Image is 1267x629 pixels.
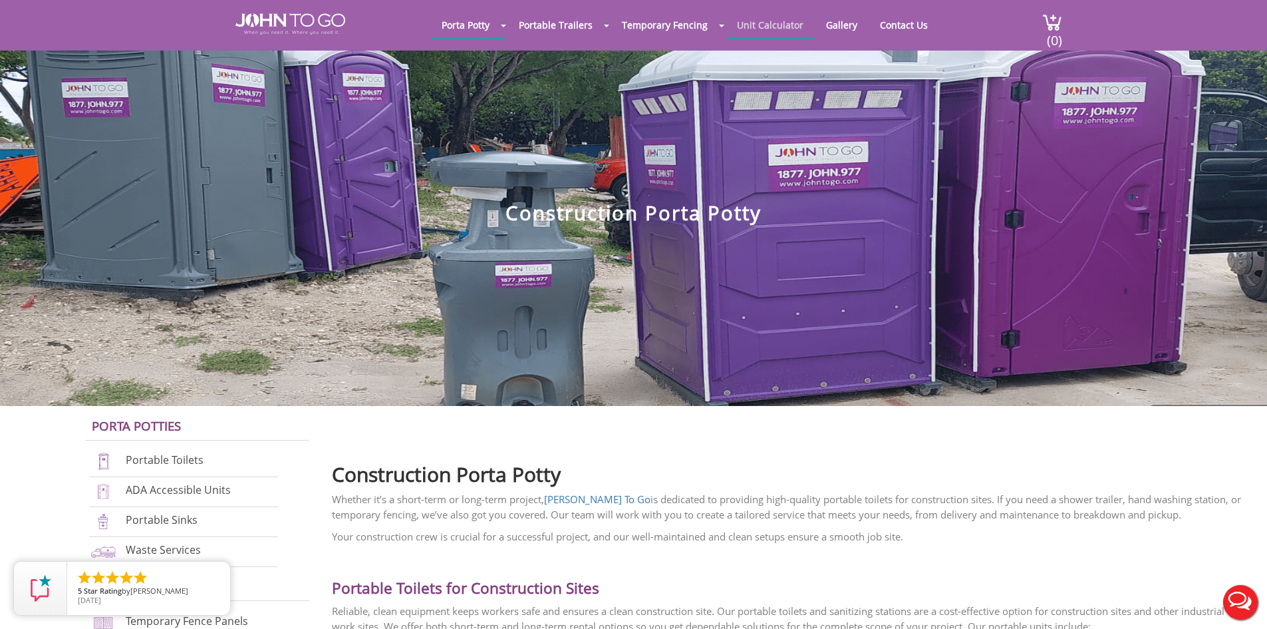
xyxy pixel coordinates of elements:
[126,614,248,628] a: Temporary Fence Panels
[92,417,181,434] a: Porta Potties
[332,492,1247,523] p: Whether it’s a short-term or long-term project, is dedicated to providing high-quality portable t...
[89,542,118,560] img: waste-services-new.png
[90,570,106,586] li: 
[89,483,118,501] img: ADA-units-new.png
[104,570,120,586] li: 
[126,483,231,497] a: ADA Accessible Units
[130,586,188,596] span: [PERSON_NAME]
[27,575,54,602] img: Review Rating
[132,570,148,586] li: 
[84,586,122,596] span: Star Rating
[76,570,92,586] li: 
[78,586,82,596] span: 5
[332,529,1247,544] p: Your construction crew is crucial for a successful project, and our well-maintained and clean set...
[544,493,650,506] a: [PERSON_NAME] To Go
[126,542,201,557] a: Waste Services
[432,12,499,38] a: Porta Potty
[78,587,219,596] span: by
[118,570,134,586] li: 
[870,12,938,38] a: Contact Us
[727,12,813,38] a: Unit Calculator
[332,558,1247,597] h2: Portable Toilets for Construction Sites
[1042,13,1062,31] img: cart a
[126,453,204,468] a: Portable Toilets
[78,595,101,605] span: [DATE]
[332,457,1247,485] h2: Construction Porta Potty
[816,12,867,38] a: Gallery
[1046,21,1062,49] span: (0)
[126,513,198,527] a: Portable Sinks
[612,12,718,38] a: Temporary Fencing
[1214,576,1267,629] button: Live Chat
[89,453,118,471] img: portable-toilets-new.png
[235,13,345,35] img: JOHN to go
[89,513,118,530] img: portable-sinks-new.png
[509,12,603,38] a: Portable Trailers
